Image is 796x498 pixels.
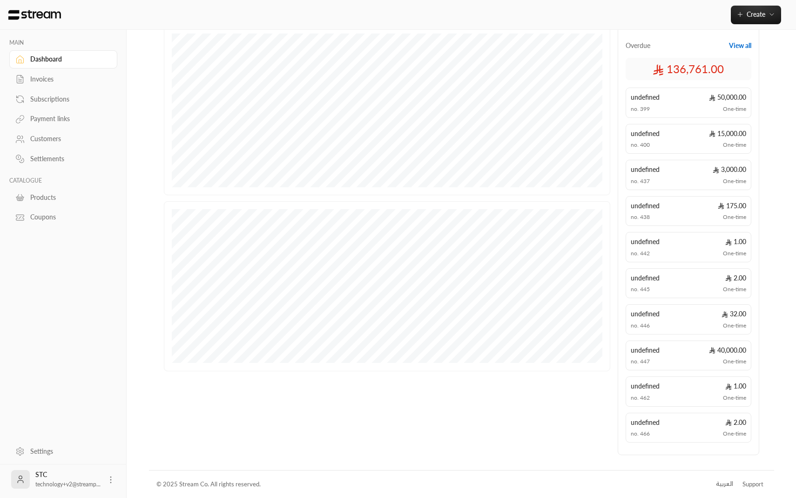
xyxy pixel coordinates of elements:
img: Logo [7,10,62,20]
a: Products [9,188,117,206]
p: MAIN [9,39,117,47]
span: no. 437 [631,177,650,185]
a: Coupons [9,208,117,226]
span: undefined [631,93,660,102]
span: One-time [723,213,746,221]
div: Invoices [30,75,106,84]
span: 3,000.00 [713,165,746,174]
span: 1.00 [725,382,746,391]
span: no. 438 [631,213,650,221]
span: 2.00 [725,273,746,283]
a: Settings [9,442,117,460]
span: 175.00 [718,201,746,211]
span: no. 399 [631,105,650,113]
span: Overdue [626,41,650,50]
span: One-time [723,105,746,113]
span: no. 400 [631,141,650,149]
span: One-time [723,358,746,365]
div: STC [35,470,101,489]
span: undefined [631,418,660,427]
span: One-time [723,141,746,149]
span: 136,761.00 [653,61,724,76]
span: undefined [631,129,660,138]
a: Invoices [9,70,117,89]
a: Settlements [9,150,117,168]
span: One-time [723,430,746,437]
span: One-time [723,250,746,257]
a: Payment links [9,110,117,128]
span: no. 466 [631,430,650,437]
div: Products [30,193,106,202]
span: 2.00 [725,418,746,427]
span: One-time [723,322,746,329]
button: View all [729,41,751,50]
a: Dashboard [9,50,117,68]
div: Dashboard [30,55,106,64]
span: undefined [631,273,660,283]
span: Create [747,10,765,18]
span: 40,000.00 [709,346,746,355]
span: undefined [631,237,660,246]
span: One-time [723,394,746,402]
span: no. 445 [631,286,650,293]
a: Subscriptions [9,90,117,108]
span: undefined [631,165,660,174]
span: technology+v2@streamp... [35,481,101,488]
a: Support [739,476,766,492]
p: CATALOGUE [9,177,117,184]
span: 32.00 [722,309,746,319]
span: 1.00 [725,237,746,246]
a: Customers [9,130,117,148]
span: no. 462 [631,394,650,402]
button: Create [731,6,781,24]
span: undefined [631,382,660,391]
span: undefined [631,201,660,211]
div: © 2025 Stream Co. All rights reserved. [156,480,261,489]
span: no. 447 [631,358,650,365]
div: Payment links [30,114,106,123]
div: العربية [716,479,733,489]
div: Settings [30,447,106,456]
span: undefined [631,346,660,355]
span: no. 446 [631,322,650,329]
span: One-time [723,286,746,293]
span: undefined [631,309,660,319]
div: Subscriptions [30,95,106,104]
div: Coupons [30,212,106,222]
div: Customers [30,134,106,143]
span: 50,000.00 [709,93,746,102]
span: One-time [723,177,746,185]
div: Settlements [30,154,106,164]
span: 15,000.00 [709,129,746,138]
span: no. 442 [631,250,650,257]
